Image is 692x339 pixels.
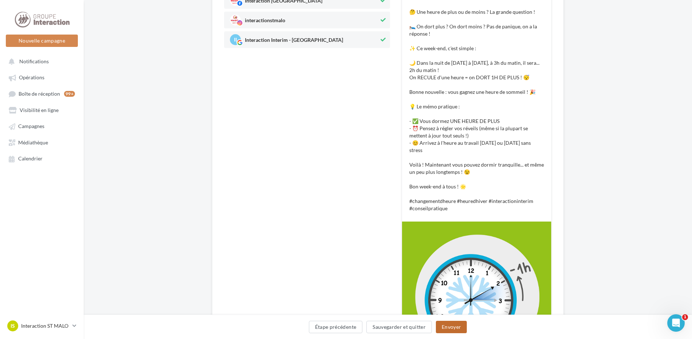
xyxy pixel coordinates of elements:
a: IS Interaction ST MALO [6,319,78,333]
span: II [234,37,237,42]
span: Campagnes [18,123,44,129]
span: Calendrier [18,156,43,162]
button: Notifications [4,55,76,68]
a: Calendrier [4,152,79,165]
span: interactionstmalo [245,18,285,26]
a: Visibilité en ligne [4,103,79,116]
p: Interaction ST MALO [21,322,69,330]
span: 1 [682,314,688,320]
span: Visibilité en ligne [20,107,59,113]
div: 99+ [64,91,75,97]
span: Interaction Interim - [GEOGRAPHIC_DATA] [245,37,343,45]
span: Opérations [19,75,44,81]
a: Boîte de réception99+ [4,87,79,100]
button: Envoyer [436,321,467,333]
button: Sauvegarder et quitter [366,321,432,333]
a: Opérations [4,71,79,84]
span: Notifications [19,58,49,64]
span: Médiathèque [18,139,48,145]
button: Étape précédente [309,321,363,333]
button: Nouvelle campagne [6,35,78,47]
span: IS [11,322,15,330]
a: Campagnes [4,119,79,132]
span: Boîte de réception [19,91,60,97]
a: Médiathèque [4,136,79,149]
iframe: Intercom live chat [667,314,685,332]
